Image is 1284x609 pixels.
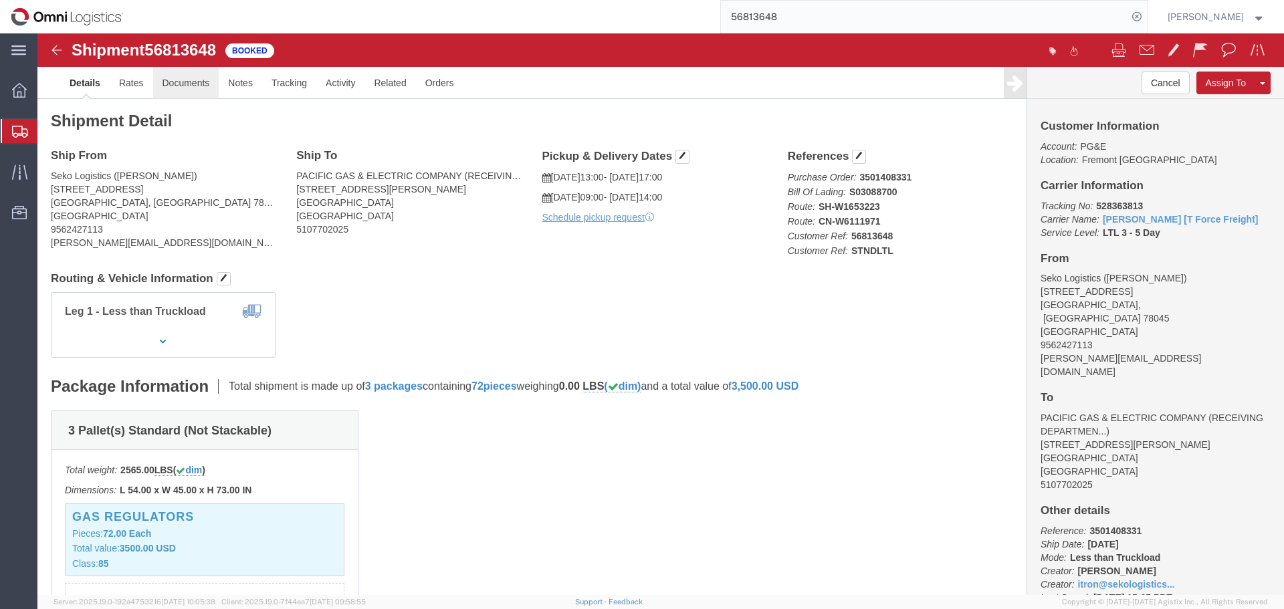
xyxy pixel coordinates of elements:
[1167,9,1266,25] button: [PERSON_NAME]
[1062,596,1268,608] span: Copyright © [DATE]-[DATE] Agistix Inc., All Rights Reserved
[609,598,643,606] a: Feedback
[310,598,366,606] span: [DATE] 09:58:55
[9,7,125,27] img: logo
[221,598,366,606] span: Client: 2025.19.0-7f44ea7
[37,33,1284,595] iframe: FS Legacy Container
[721,1,1128,33] input: Search for shipment number, reference number
[53,598,215,606] span: Server: 2025.19.0-192a4753216
[1168,9,1244,24] span: Robert Delbosque
[575,598,609,606] a: Support
[161,598,215,606] span: [DATE] 10:05:38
